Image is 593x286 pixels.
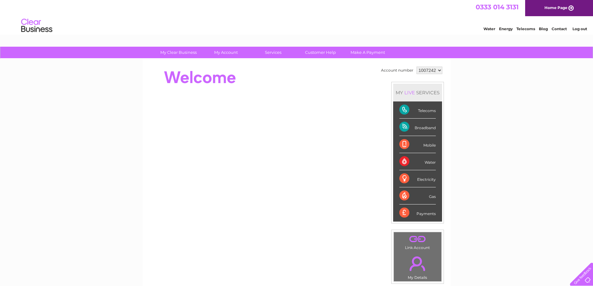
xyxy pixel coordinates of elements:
[247,47,299,58] a: Services
[516,26,535,31] a: Telecoms
[395,253,440,274] a: .
[200,47,252,58] a: My Account
[483,26,495,31] a: Water
[399,119,436,136] div: Broadband
[499,26,513,31] a: Energy
[403,90,416,96] div: LIVE
[395,234,440,245] a: .
[379,65,415,76] td: Account number
[476,3,519,11] a: 0333 014 3131
[150,3,444,30] div: Clear Business is a trading name of Verastar Limited (registered in [GEOGRAPHIC_DATA] No. 3667643...
[399,187,436,204] div: Gas
[399,101,436,119] div: Telecoms
[399,204,436,221] div: Payments
[572,26,587,31] a: Log out
[399,153,436,170] div: Water
[399,170,436,187] div: Electricity
[393,251,442,282] td: My Details
[552,26,567,31] a: Contact
[393,84,442,101] div: MY SERVICES
[393,232,442,251] td: Link Account
[539,26,548,31] a: Blog
[153,47,204,58] a: My Clear Business
[399,136,436,153] div: Mobile
[21,16,53,35] img: logo.png
[342,47,393,58] a: Make A Payment
[295,47,346,58] a: Customer Help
